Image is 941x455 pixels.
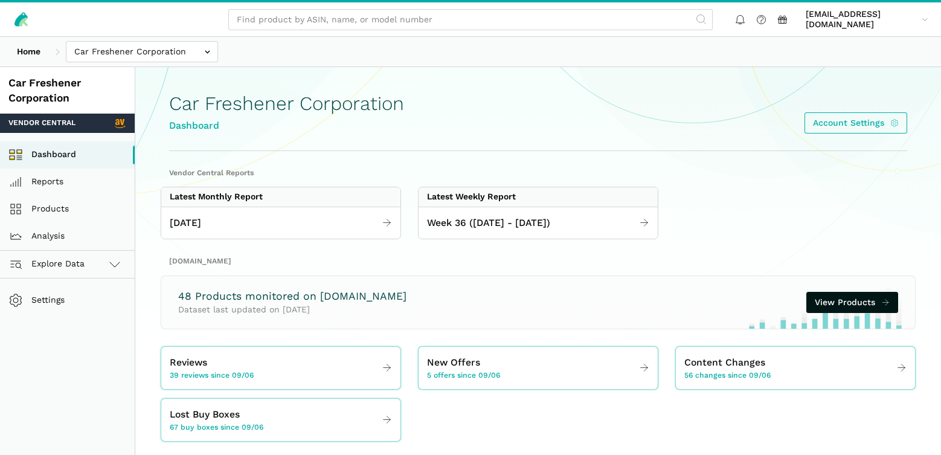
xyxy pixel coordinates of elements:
h2: [DOMAIN_NAME] [169,256,907,267]
h2: Vendor Central Reports [169,168,907,179]
span: [EMAIL_ADDRESS][DOMAIN_NAME] [806,9,917,30]
h1: Car Freshener Corporation [169,93,404,114]
span: Content Changes [684,355,765,370]
a: Lost Buy Boxes 67 buy boxes since 09/06 [161,403,400,437]
span: View Products [815,296,875,309]
input: Car Freshener Corporation [66,41,218,62]
a: Content Changes 56 changes since 09/06 [676,351,915,385]
span: 39 reviews since 09/06 [170,370,254,381]
a: [EMAIL_ADDRESS][DOMAIN_NAME] [801,7,933,32]
span: Week 36 ([DATE] - [DATE]) [427,216,550,231]
span: Vendor Central [8,118,75,129]
span: Explore Data [13,257,85,271]
span: 67 buy boxes since 09/06 [170,422,263,433]
a: Home [8,41,49,62]
span: 56 changes since 09/06 [684,370,771,381]
span: New Offers [427,355,480,370]
div: Dashboard [169,118,404,134]
p: Dataset last updated on [DATE] [178,303,406,316]
div: Latest Monthly Report [170,192,263,202]
span: 5 offers since 09/06 [427,370,500,381]
div: Car Freshener Corporation [8,76,126,105]
a: Week 36 ([DATE] - [DATE]) [419,211,658,235]
a: [DATE] [161,211,400,235]
a: Reviews 39 reviews since 09/06 [161,351,400,385]
h3: 48 Products monitored on [DOMAIN_NAME] [178,289,406,304]
span: Reviews [170,355,207,370]
span: [DATE] [170,216,201,231]
a: View Products [806,292,899,313]
a: Account Settings [805,112,908,134]
input: Find product by ASIN, name, or model number [228,9,713,30]
span: Lost Buy Boxes [170,407,240,422]
div: Latest Weekly Report [427,192,516,202]
a: New Offers 5 offers since 09/06 [419,351,658,385]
